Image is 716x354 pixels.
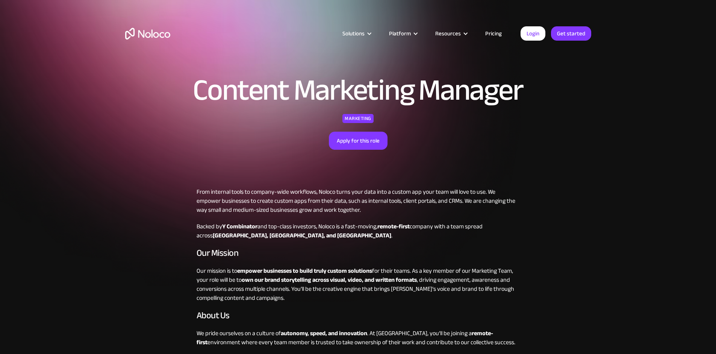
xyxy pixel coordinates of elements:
[329,132,388,150] a: Apply for this role
[197,222,520,240] p: Backed by and top-class investors, Noloco is a fast-moving, company with a team spread across .
[197,328,493,348] strong: remote-first
[521,26,545,41] a: Login
[125,28,170,40] a: home
[197,329,520,347] p: We pride ourselves on a culture of . At [GEOGRAPHIC_DATA], you’ll be joining a environment where ...
[197,266,520,302] p: Our mission is to for their teams. As a key member of our Marketing Team, your role will be to , ...
[380,29,426,38] div: Platform
[551,26,591,41] a: Get started
[197,248,520,259] h3: Our Mission
[222,221,257,232] strong: Y Combinator
[377,221,410,232] strong: remote-first
[389,29,411,38] div: Platform
[435,29,461,38] div: Resources
[426,29,476,38] div: Resources
[193,75,523,105] h1: Content Marketing Manager
[281,328,367,339] strong: autonomy, speed, and innovation
[333,29,380,38] div: Solutions
[197,310,520,321] h3: About Us
[342,114,374,123] div: Marketing
[342,29,365,38] div: Solutions
[476,29,511,38] a: Pricing
[242,274,417,286] strong: own our brand storytelling across visual, video, and written formats
[213,230,391,241] strong: [GEOGRAPHIC_DATA], [GEOGRAPHIC_DATA], and [GEOGRAPHIC_DATA]
[197,187,520,214] p: From internal tools to company-wide workflows, Noloco turns your data into a custom app your team...
[237,265,372,277] strong: empower businesses to build truly custom solutions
